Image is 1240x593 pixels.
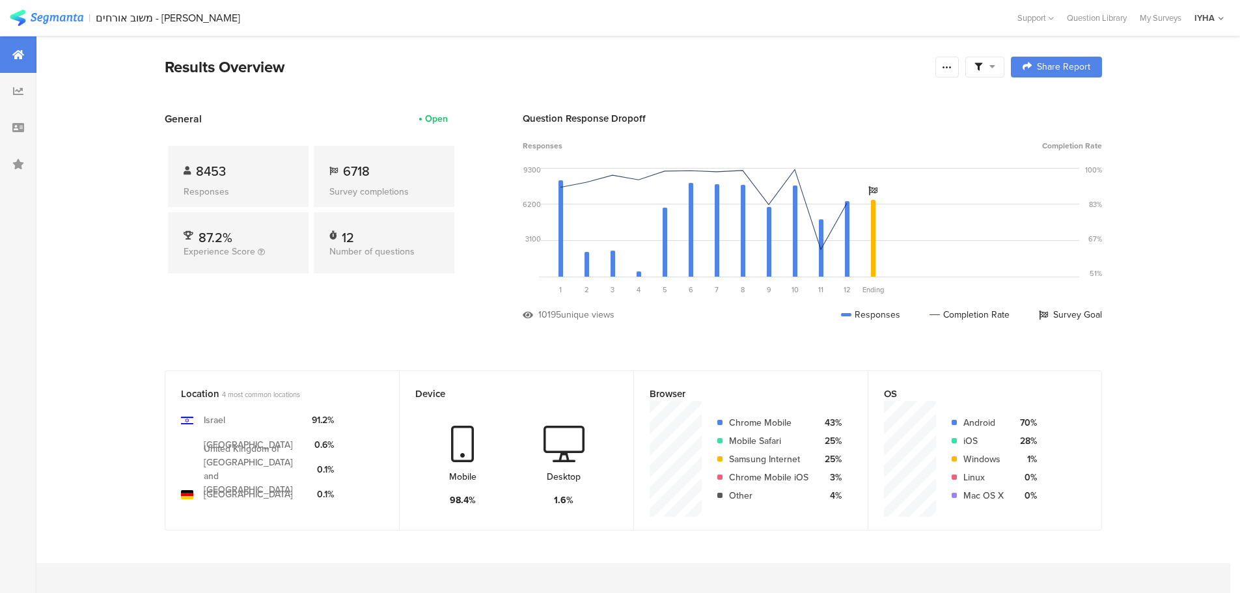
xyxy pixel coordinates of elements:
span: General [165,111,202,126]
span: Number of questions [329,245,415,258]
div: משוב אורחים - [PERSON_NAME] [96,12,240,24]
span: 10 [792,284,799,295]
span: 4 most common locations [222,389,300,400]
div: Location [181,387,362,401]
div: Device [415,387,596,401]
span: 2 [585,284,589,295]
span: Experience Score [184,245,255,258]
span: 87.2% [199,228,232,247]
div: 43% [819,416,842,430]
div: Chrome Mobile iOS [729,471,808,484]
div: [GEOGRAPHIC_DATA] [204,488,293,501]
span: 8 [741,284,745,295]
div: unique views [561,308,614,322]
div: 83% [1089,199,1102,210]
div: OS [884,387,1064,401]
div: 0.1% [312,463,334,476]
div: Browser [650,387,831,401]
span: 6 [689,284,693,295]
div: 70% [1014,416,1037,430]
div: Open [425,112,448,126]
span: 3 [611,284,614,295]
span: Responses [523,140,562,152]
div: 98.4% [450,493,476,507]
div: Samsung Internet [729,452,808,466]
div: Ending [860,284,886,295]
div: 3% [819,471,842,484]
span: Share Report [1037,62,1090,72]
div: 10195 [538,308,561,322]
a: Question Library [1060,12,1133,24]
div: Responses [184,185,293,199]
div: 0% [1014,489,1037,503]
div: Question Response Dropoff [523,111,1102,126]
div: iOS [963,434,1004,448]
span: Completion Rate [1042,140,1102,152]
div: Israel [204,413,225,427]
div: Survey completions [329,185,439,199]
div: Survey Goal [1039,308,1102,322]
div: Other [729,489,808,503]
i: Survey Goal [868,186,877,195]
span: 6718 [343,161,370,181]
div: 4% [819,489,842,503]
div: 25% [819,452,842,466]
div: Chrome Mobile [729,416,808,430]
span: 11 [818,284,823,295]
div: United Kingdom of [GEOGRAPHIC_DATA] and [GEOGRAPHIC_DATA] [204,442,301,497]
div: 9300 [523,165,541,175]
div: [GEOGRAPHIC_DATA] [204,438,293,452]
div: 0% [1014,471,1037,484]
div: Completion Rate [930,308,1010,322]
div: Android [963,416,1004,430]
div: Responses [841,308,900,322]
span: 12 [844,284,851,295]
div: 6200 [523,199,541,210]
div: Mac OS X [963,489,1004,503]
div: 12 [342,228,354,241]
div: 91.2% [312,413,334,427]
div: 1% [1014,452,1037,466]
img: segmanta logo [10,10,83,26]
span: 5 [663,284,667,295]
span: 7 [715,284,719,295]
div: 51% [1090,268,1102,279]
div: Desktop [547,470,581,484]
span: 9 [767,284,771,295]
div: 1.6% [554,493,573,507]
span: 8453 [196,161,226,181]
div: Mobile [449,470,476,484]
div: 0.1% [312,488,334,501]
a: My Surveys [1133,12,1188,24]
div: 100% [1085,165,1102,175]
div: | [89,10,90,25]
div: 28% [1014,434,1037,448]
div: Results Overview [165,55,929,79]
div: IYHA [1194,12,1215,24]
span: 1 [559,284,562,295]
span: 4 [637,284,641,295]
div: Support [1017,8,1054,28]
div: 67% [1088,234,1102,244]
div: 25% [819,434,842,448]
div: Linux [963,471,1004,484]
div: 3100 [525,234,541,244]
div: Mobile Safari [729,434,808,448]
div: Windows [963,452,1004,466]
div: 0.6% [312,438,334,452]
